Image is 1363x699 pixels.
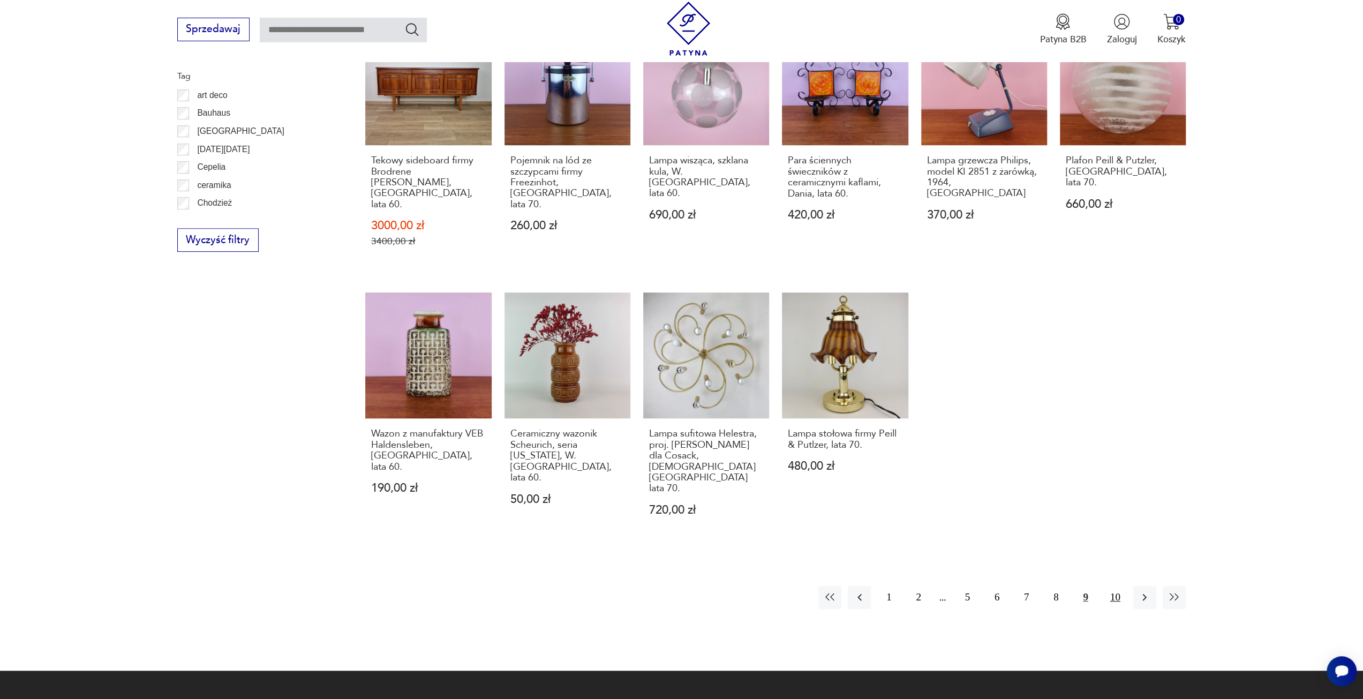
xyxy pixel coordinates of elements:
[921,19,1047,272] a: Lampa grzewcza Philips, model KI 2851 z żarówką, 1964, HolandiaLampa grzewcza Philips, model KI 2...
[1327,656,1357,686] iframe: Smartsupp widget button
[1157,13,1186,46] button: 0Koszyk
[1044,586,1067,609] button: 8
[1173,14,1184,25] div: 0
[788,155,902,199] h3: Para ściennych świeczników z ceramicznymi kaflami, Dania, lata 60.
[1055,13,1071,30] img: Ikona medalu
[1113,13,1130,30] img: Ikonka użytkownika
[877,586,900,609] button: 1
[1107,33,1137,46] p: Zaloguj
[197,88,227,102] p: art deco
[1107,13,1137,46] button: Zaloguj
[782,292,908,541] a: Lampa stołowa firmy Peill & Putlzer, lata 70.Lampa stołowa firmy Peill & Putlzer, lata 70.480,00 zł
[1060,19,1186,272] a: Plafon Peill & Putzler, Niemcy, lata 70.Plafon Peill & Putzler, [GEOGRAPHIC_DATA], lata 70.660,00 zł
[371,483,486,494] p: 190,00 zł
[649,429,764,494] h3: Lampa sufitowa Helestra, proj. [PERSON_NAME] dla Cosack, [DEMOGRAPHIC_DATA][GEOGRAPHIC_DATA] lata...
[927,155,1041,199] h3: Lampa grzewcza Philips, model KI 2851 z żarówką, 1964, [GEOGRAPHIC_DATA]
[197,196,232,210] p: Chodzież
[1040,13,1086,46] a: Ikona medaluPatyna B2B
[1163,13,1180,30] img: Ikona koszyka
[197,142,250,156] p: [DATE][DATE]
[504,19,630,272] a: Pojemnik na lód ze szczypcami firmy Freezinhot, Niemcy, lata 70.Pojemnik na lód ze szczypcami fir...
[649,155,764,199] h3: Lampa wisząca, szklana kula, W. [GEOGRAPHIC_DATA], lata 60.
[1040,33,1086,46] p: Patyna B2B
[1074,586,1097,609] button: 9
[365,19,491,272] a: SaleTekowy sideboard firmy Brodrene Sorheim, Norwegia, lata 60.Tekowy sideboard firmy Brodrene [P...
[177,18,250,41] button: Sprzedawaj
[907,586,930,609] button: 2
[510,429,625,483] h3: Ceramiczny wazonik Scheurich, seria [US_STATE], W. [GEOGRAPHIC_DATA], lata 60.
[985,586,1008,609] button: 6
[197,160,225,174] p: Cepelia
[197,214,229,228] p: Ćmielów
[510,220,625,231] p: 260,00 zł
[1040,13,1086,46] button: Patyna B2B
[956,586,979,609] button: 5
[1157,33,1186,46] p: Koszyk
[661,2,716,56] img: Patyna - sklep z meblami i dekoracjami vintage
[371,236,486,247] p: 3400,00 zł
[404,21,420,37] button: Szukaj
[788,429,902,450] h3: Lampa stołowa firmy Peill & Putlzer, lata 70.
[371,220,486,231] p: 3000,00 zł
[197,106,230,120] p: Bauhaus
[649,209,764,221] p: 690,00 zł
[788,209,902,221] p: 420,00 zł
[782,19,908,272] a: Para ściennych świeczników z ceramicznymi kaflami, Dania, lata 60.Para ściennych świeczników z ce...
[504,292,630,541] a: Ceramiczny wazonik Scheurich, seria Alaska, W. Germany, lata 60.Ceramiczny wazonik Scheurich, ser...
[371,155,486,210] h3: Tekowy sideboard firmy Brodrene [PERSON_NAME], [GEOGRAPHIC_DATA], lata 60.
[788,461,902,472] p: 480,00 zł
[643,292,769,541] a: Lampa sufitowa Helestra, proj. Hans Wilfried Hegger dla Cosack, Niemcy. lata 70.Lampa sufitowa He...
[649,505,764,516] p: 720,00 zł
[197,178,231,192] p: ceramika
[927,209,1041,221] p: 370,00 zł
[177,69,335,83] p: Tag
[197,124,284,138] p: [GEOGRAPHIC_DATA]
[177,228,259,252] button: Wyczyść filtry
[1104,586,1127,609] button: 10
[1015,586,1038,609] button: 7
[1066,199,1180,210] p: 660,00 zł
[510,155,625,210] h3: Pojemnik na lód ze szczypcami firmy Freezinhot, [GEOGRAPHIC_DATA], lata 70.
[365,292,491,541] a: Wazon z manufaktury VEB Haldensleben, Niemcy, lata 60.Wazon z manufaktury VEB Haldensleben, [GEOG...
[177,26,250,34] a: Sprzedawaj
[643,19,769,272] a: Lampa wisząca, szklana kula, W. Germany, lata 60.Lampa wisząca, szklana kula, W. [GEOGRAPHIC_DATA...
[1066,155,1180,188] h3: Plafon Peill & Putzler, [GEOGRAPHIC_DATA], lata 70.
[510,494,625,505] p: 50,00 zł
[371,429,486,472] h3: Wazon z manufaktury VEB Haldensleben, [GEOGRAPHIC_DATA], lata 60.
